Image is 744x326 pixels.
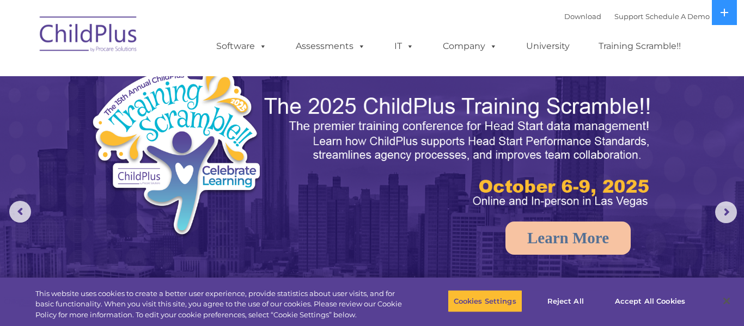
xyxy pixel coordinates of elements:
a: University [515,35,581,57]
span: Last name [151,72,185,80]
a: Download [564,12,601,21]
a: IT [383,35,425,57]
a: Training Scramble!! [588,35,692,57]
button: Reject All [532,290,600,312]
button: Close [715,289,739,313]
button: Cookies Settings [448,290,522,312]
img: ChildPlus by Procare Solutions [34,9,143,63]
button: Accept All Cookies [609,290,691,312]
a: Software [205,35,278,57]
a: Learn More [505,222,631,255]
a: Support [614,12,643,21]
a: Company [432,35,508,57]
font: | [564,12,710,21]
span: Phone number [151,116,198,125]
div: This website uses cookies to create a better user experience, provide statistics about user visit... [35,288,409,321]
a: Schedule A Demo [645,12,710,21]
a: Assessments [285,35,376,57]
